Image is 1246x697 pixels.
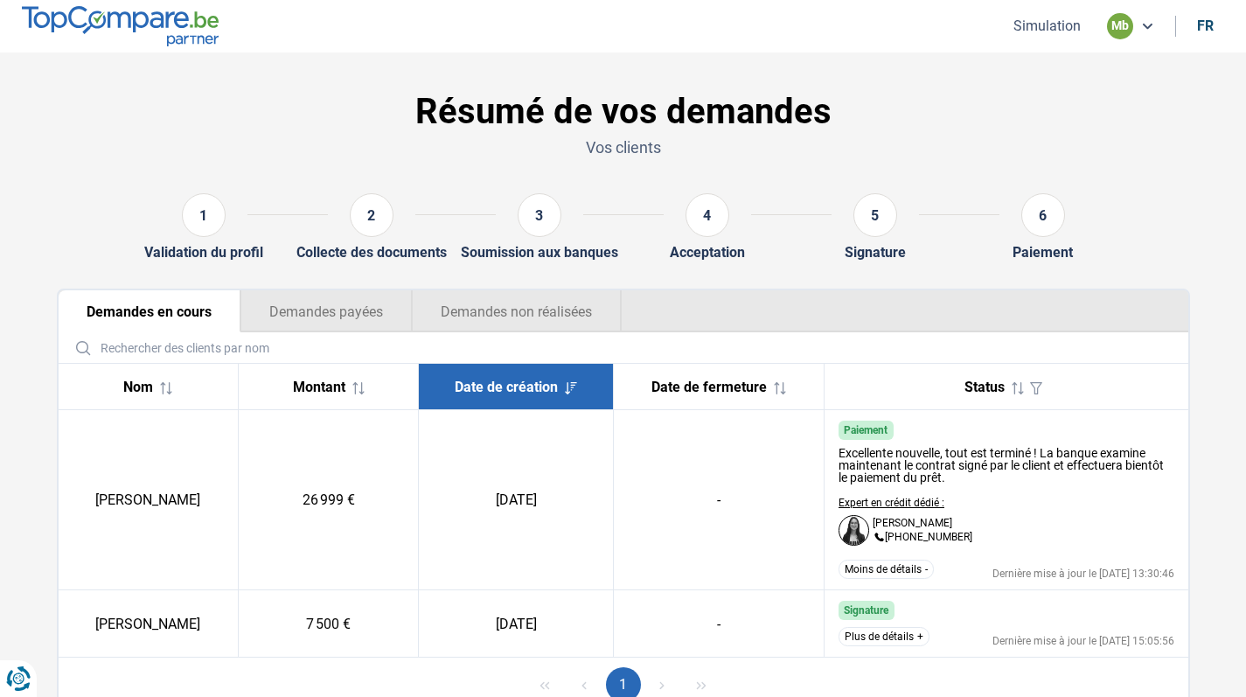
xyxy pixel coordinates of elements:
[293,379,345,395] span: Montant
[461,244,618,261] div: Soumission aux banques
[614,410,825,590] td: -
[239,590,419,658] td: 7 500 €
[239,410,419,590] td: 26 999 €
[1013,244,1073,261] div: Paiement
[845,244,906,261] div: Signature
[839,560,934,579] button: Moins de détails
[992,568,1174,579] div: Dernière mise à jour le [DATE] 13:30:46
[59,290,240,332] button: Demandes en cours
[1107,13,1133,39] div: mb
[57,136,1190,158] p: Vos clients
[144,244,263,261] div: Validation du profil
[1197,17,1214,34] div: fr
[182,193,226,237] div: 1
[350,193,393,237] div: 2
[419,590,614,658] td: [DATE]
[455,379,558,395] span: Date de création
[844,604,888,617] span: Signature
[240,290,412,332] button: Demandes payées
[839,515,869,546] img: Audrey De Tremerie
[853,193,897,237] div: 5
[992,636,1174,646] div: Dernière mise à jour le [DATE] 15:05:56
[59,590,239,658] td: [PERSON_NAME]
[1021,193,1065,237] div: 6
[419,410,614,590] td: [DATE]
[839,447,1174,484] div: Excellente nouvelle, tout est terminé ! La banque examine maintenant le contrat signé par le clie...
[123,379,153,395] span: Nom
[873,532,885,544] img: +3228860076
[296,244,447,261] div: Collecte des documents
[518,193,561,237] div: 3
[57,91,1190,133] h1: Résumé de vos demandes
[59,410,239,590] td: [PERSON_NAME]
[1008,17,1086,35] button: Simulation
[873,532,972,544] p: [PHONE_NUMBER]
[670,244,745,261] div: Acceptation
[686,193,729,237] div: 4
[22,6,219,45] img: TopCompare.be
[614,590,825,658] td: -
[412,290,622,332] button: Demandes non réalisées
[844,424,888,436] span: Paiement
[839,627,929,646] button: Plus de détails
[839,498,972,508] p: Expert en crédit dédié :
[873,518,952,528] p: [PERSON_NAME]
[964,379,1005,395] span: Status
[66,332,1181,363] input: Rechercher des clients par nom
[651,379,767,395] span: Date de fermeture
